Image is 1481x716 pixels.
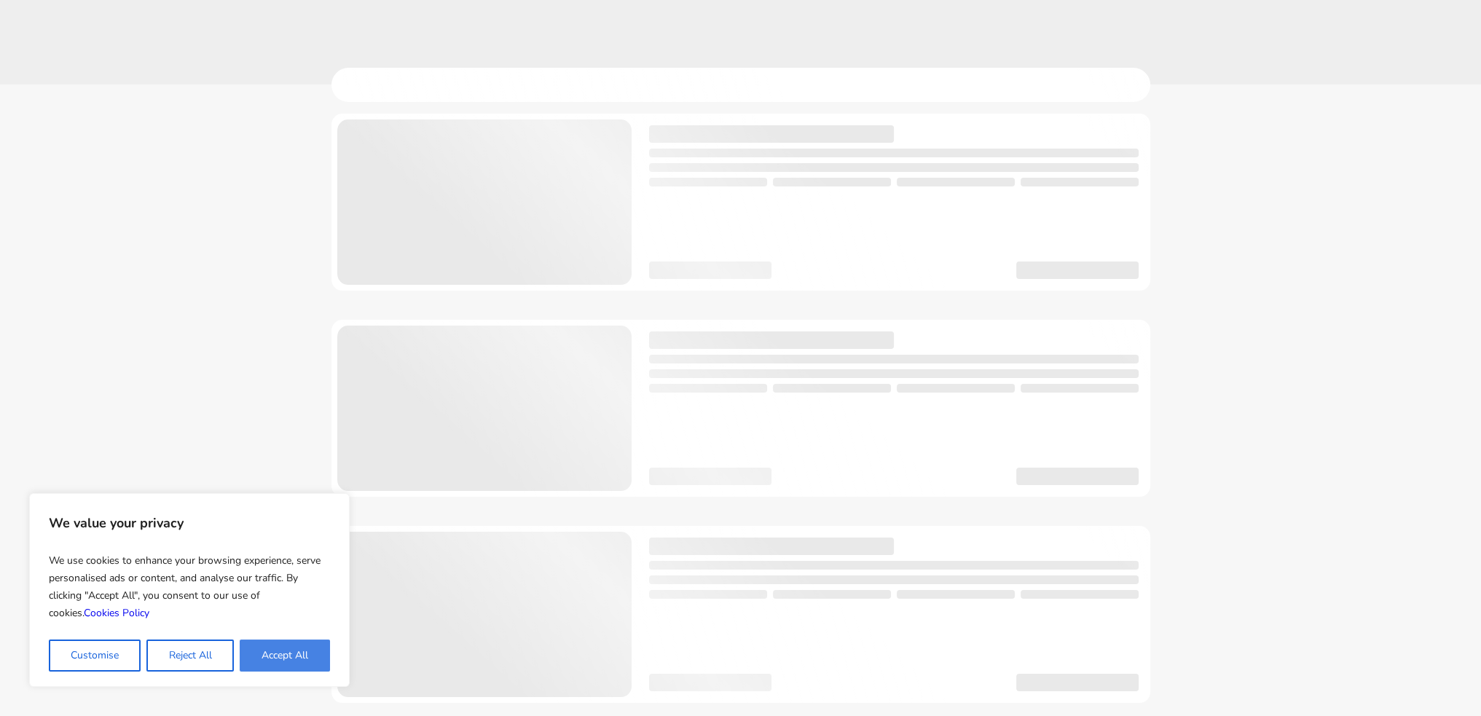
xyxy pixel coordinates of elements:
button: Accept All [240,640,330,672]
p: We value your privacy [49,508,330,538]
div: We value your privacy [29,493,350,687]
button: Reject All [146,640,233,672]
button: Customise [49,640,141,672]
p: We use cookies to enhance your browsing experience, serve personalised ads or content, and analys... [49,546,330,628]
a: Cookies Policy [84,606,149,620]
